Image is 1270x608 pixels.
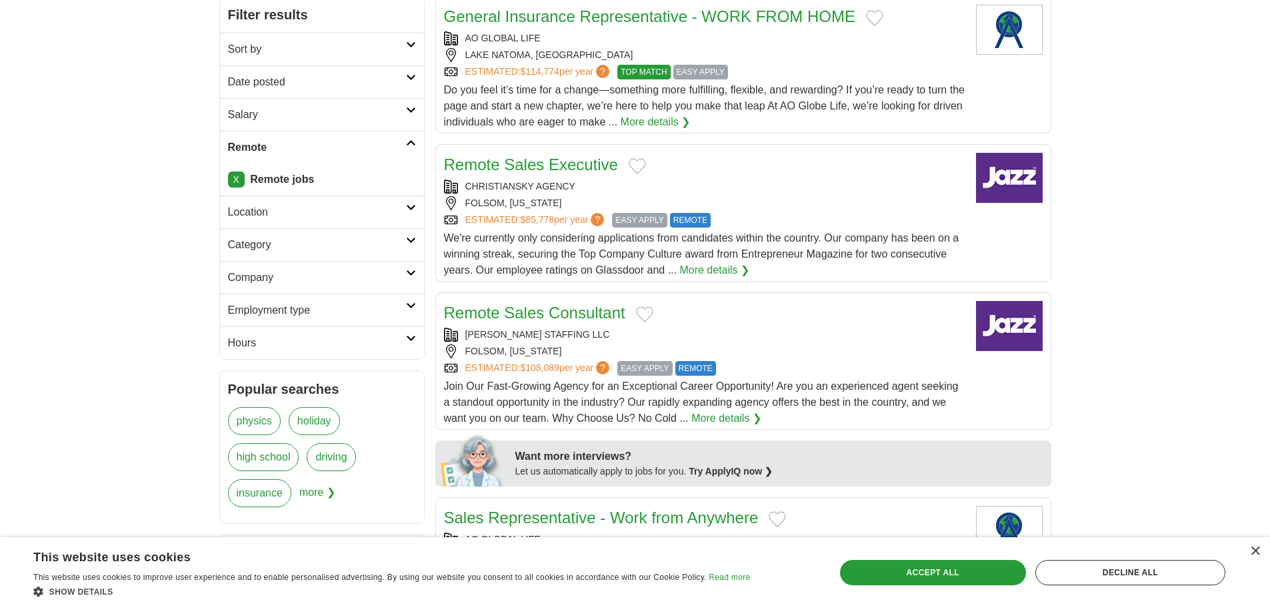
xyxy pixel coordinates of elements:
a: More details ❯ [679,262,749,278]
a: Remote [220,131,424,164]
a: Location [220,196,424,228]
a: insurance [228,479,291,507]
span: Show details [49,587,113,597]
a: Category [220,228,424,261]
a: Employment type [220,294,424,326]
span: $108,089 [520,362,559,373]
div: AO GLOBAL LIFE [444,533,965,547]
a: More details ❯ [691,410,761,426]
div: [PERSON_NAME] STAFFING LLC [444,328,965,342]
div: FOLSOM, [US_STATE] [444,344,965,358]
span: TOP MATCH [617,65,670,79]
button: Add to favorite jobs [636,306,653,322]
a: holiday [289,407,340,435]
span: EASY APPLY [673,65,728,79]
div: FOLSOM, [US_STATE] [444,196,965,210]
span: REMOTE [670,213,711,228]
img: Company logo [976,5,1043,55]
strong: Remote jobs [250,174,314,185]
a: Try ApplyIQ now ❯ [689,466,773,477]
h2: Date posted [228,74,406,90]
a: ESTIMATED:$85,778per year? [465,213,607,228]
span: more ❯ [299,479,335,515]
h2: Sort by [228,41,406,57]
div: Close [1250,547,1260,557]
div: Let us automatically apply to jobs for you. [515,465,1043,479]
a: Hours [220,326,424,359]
h2: Remote [228,139,406,156]
span: EASY APPLY [612,213,667,228]
span: $85,778 [520,214,554,225]
h2: Salary [228,107,406,123]
a: driving [307,443,355,471]
a: high school [228,443,299,471]
a: Sales Representative - Work from Anywhere [444,509,759,527]
a: General Insurance Representative - WORK FROM HOME [444,7,856,25]
a: physics [228,407,281,435]
a: X [228,172,245,188]
a: Remote Sales Consultant [444,304,625,322]
span: REMOTE [675,361,716,376]
h2: Company [228,270,406,286]
h2: Location [228,204,406,220]
span: ? [596,65,609,78]
span: We're currently only considering applications from candidates within the country. Our company has... [444,232,959,276]
div: LAKE NATOMA, [GEOGRAPHIC_DATA] [444,48,965,62]
span: Do you feel it’s time for a change—something more fulfilling, flexible, and rewarding? If you’re ... [444,84,965,127]
div: AO GLOBAL LIFE [444,31,965,45]
span: $114,774 [520,66,559,77]
span: This website uses cookies to improve user experience and to enable personalised advertising. By u... [33,573,707,582]
button: Add to favorite jobs [866,10,883,26]
a: Read more, opens a new window [709,573,750,582]
span: ? [596,361,609,374]
a: ESTIMATED:$108,089per year? [465,361,613,376]
button: Add to favorite jobs [769,511,786,527]
a: More details ❯ [621,114,691,130]
div: CHRISTIANSKY AGENCY [444,180,965,194]
div: Decline all [1035,560,1225,585]
div: Want more interviews? [515,448,1043,465]
a: Sort by [220,33,424,65]
div: Accept all [840,560,1026,585]
a: ESTIMATED:$114,774per year? [465,65,613,79]
a: Company [220,261,424,294]
span: EASY APPLY [617,361,672,376]
div: This website uses cookies [33,545,717,565]
a: Remote Sales Executive [444,156,618,174]
span: ? [591,213,604,226]
img: Company logo [976,153,1043,203]
h2: Hours [228,335,406,351]
h2: Employment type [228,302,406,318]
div: Show details [33,585,750,598]
h2: Category [228,237,406,253]
a: Date posted [220,65,424,98]
span: Join Our Fast-Growing Agency for an Exceptional Career Opportunity! Are you an experienced agent ... [444,380,959,424]
img: Company logo [976,301,1043,351]
img: Company logo [976,506,1043,556]
h2: Popular searches [228,379,416,399]
a: Salary [220,98,424,131]
img: apply-iq-scientist.png [441,433,505,487]
button: Add to favorite jobs [629,158,646,174]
